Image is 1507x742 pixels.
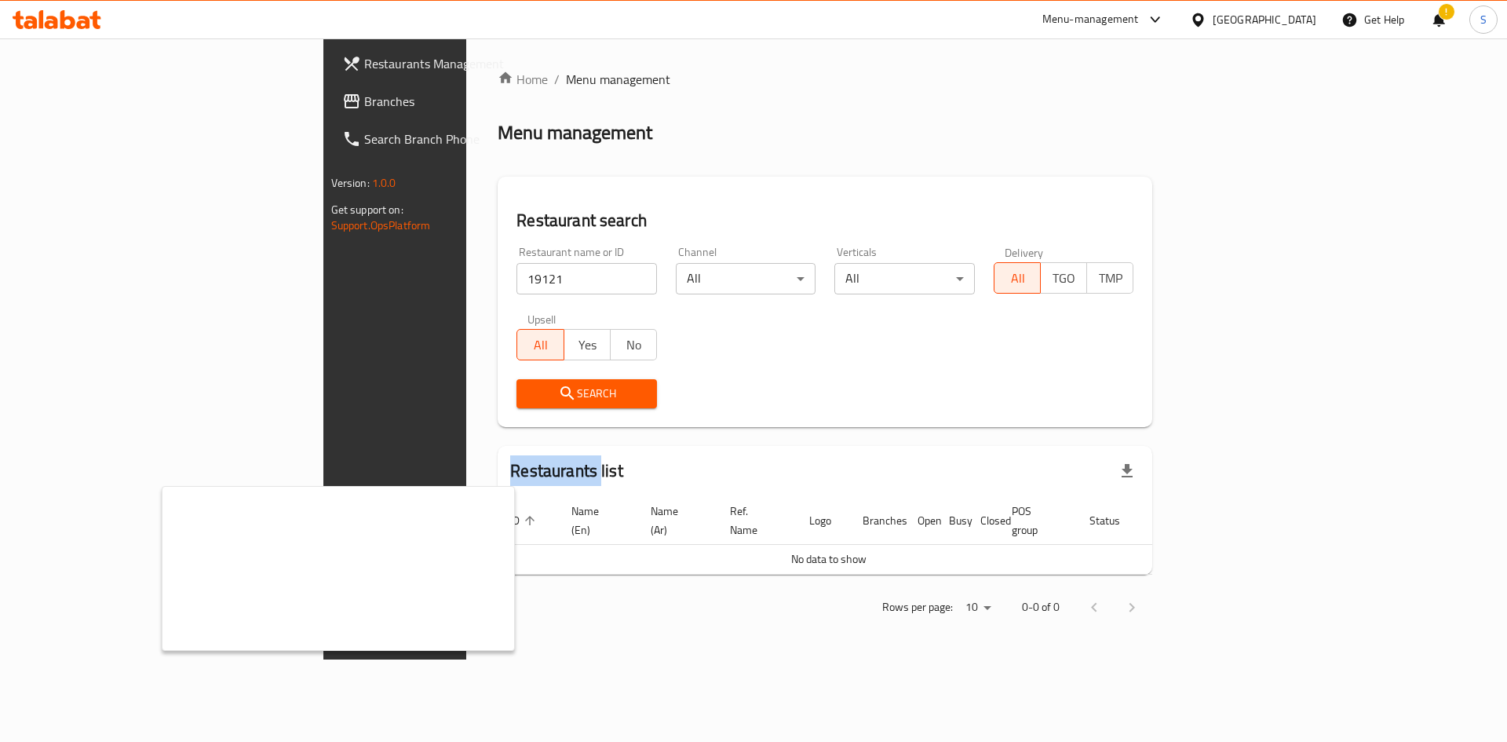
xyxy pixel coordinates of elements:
div: [GEOGRAPHIC_DATA] [1213,11,1316,28]
nav: breadcrumb [498,70,1152,89]
button: All [516,329,564,360]
span: Search [529,384,644,404]
span: Get support on: [331,199,403,220]
a: Restaurants Management [330,45,575,82]
a: Search Branch Phone [330,120,575,158]
span: Name (Ar) [651,502,699,539]
label: Delivery [1005,247,1044,258]
span: Version: [331,173,370,193]
button: TGO [1040,262,1087,294]
button: All [994,262,1041,294]
span: TGO [1047,267,1081,290]
table: enhanced table [498,497,1213,575]
span: Menu management [566,70,670,89]
span: Branches [364,92,563,111]
span: Name (En) [571,502,619,539]
button: Search [516,379,657,408]
h2: Menu management [498,120,652,145]
th: Closed [968,497,999,545]
span: No [617,334,651,356]
div: All [676,263,816,294]
button: Yes [564,329,611,360]
th: Busy [936,497,968,545]
span: No data to show [791,549,867,569]
span: Yes [571,334,604,356]
span: ID [510,511,540,530]
div: Menu-management [1042,10,1139,29]
th: Logo [797,497,850,545]
span: Restaurants Management [364,54,563,73]
label: Upsell [527,313,556,324]
h2: Restaurants list [510,459,622,483]
div: Rows per page: [959,596,997,620]
span: All [1001,267,1034,290]
span: TMP [1093,267,1127,290]
span: Ref. Name [730,502,778,539]
span: S [1480,11,1487,28]
span: Search Branch Phone [364,130,563,148]
a: Branches [330,82,575,120]
th: Branches [850,497,905,545]
span: POS group [1012,502,1058,539]
th: Open [905,497,936,545]
h2: Restaurant search [516,209,1133,232]
a: Support.OpsPlatform [331,215,431,236]
input: Search for restaurant name or ID.. [516,263,657,294]
p: Rows per page: [882,598,953,617]
span: Status [1089,511,1140,530]
p: 0-0 of 0 [1022,598,1060,617]
button: No [610,329,657,360]
span: All [524,334,557,356]
div: Export file [1108,452,1146,490]
span: 1.0.0 [372,173,396,193]
div: All [834,263,975,294]
button: TMP [1086,262,1133,294]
